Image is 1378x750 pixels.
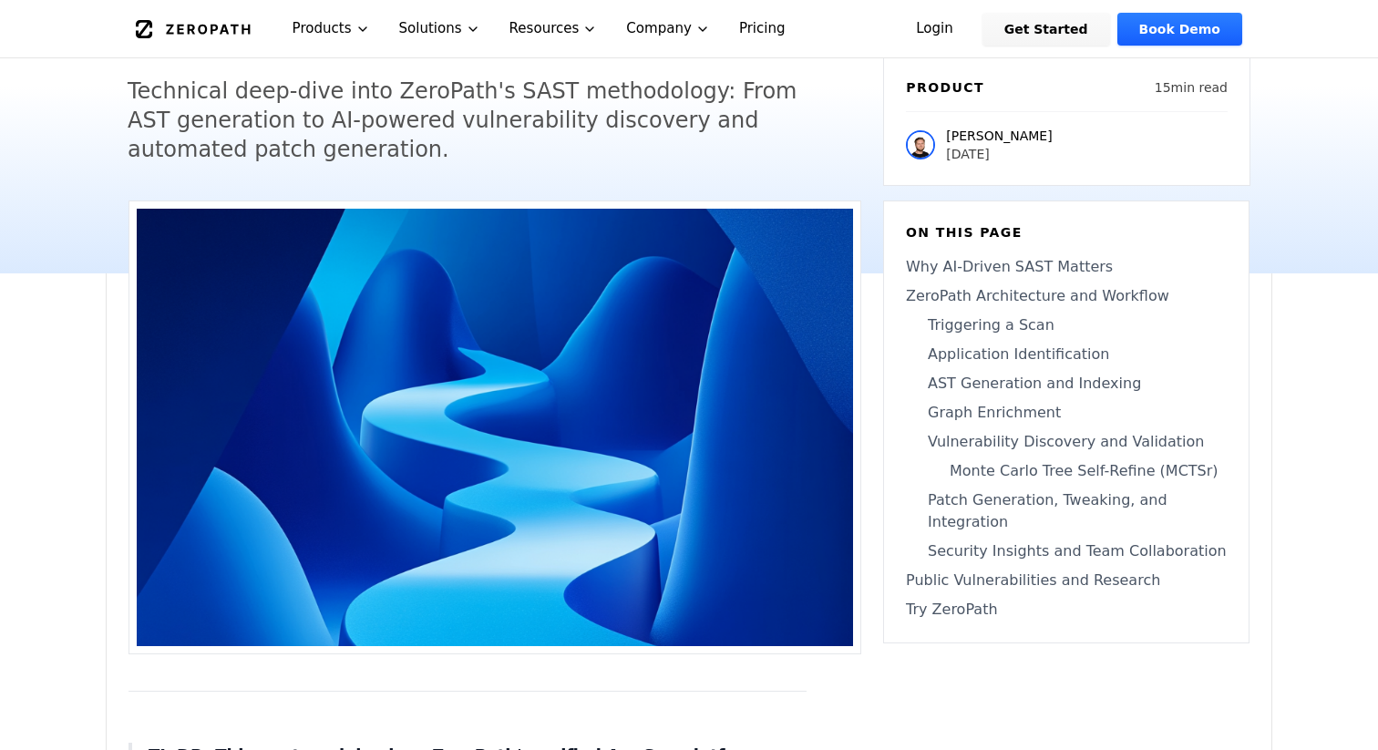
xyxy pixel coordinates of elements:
h6: Product [906,78,984,97]
a: Try ZeroPath [906,599,1227,621]
a: Security Insights and Team Collaboration [906,540,1227,562]
a: Public Vulnerabilities and Research [906,570,1227,591]
a: Graph Enrichment [906,402,1227,424]
a: Why AI-Driven SAST Matters [906,256,1227,278]
a: Get Started [982,13,1110,46]
img: How ZeroPath Works [137,209,853,646]
a: Monte Carlo Tree Self-Refine (MCTSr) [906,460,1227,482]
a: Application Identification [906,344,1227,365]
h6: On this page [906,223,1227,241]
p: [DATE] [946,145,1052,163]
a: ZeroPath Architecture and Workflow [906,285,1227,307]
a: Book Demo [1117,13,1242,46]
img: Raphael Karger [906,130,935,159]
a: AST Generation and Indexing [906,373,1227,395]
h5: Technical deep-dive into ZeroPath's SAST methodology: From AST generation to AI-powered vulnerabi... [128,77,828,164]
a: Vulnerability Discovery and Validation [906,431,1227,453]
a: Triggering a Scan [906,314,1227,336]
p: 15 min read [1155,78,1228,97]
a: Patch Generation, Tweaking, and Integration [906,489,1227,533]
p: [PERSON_NAME] [946,127,1052,145]
a: Login [894,13,975,46]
